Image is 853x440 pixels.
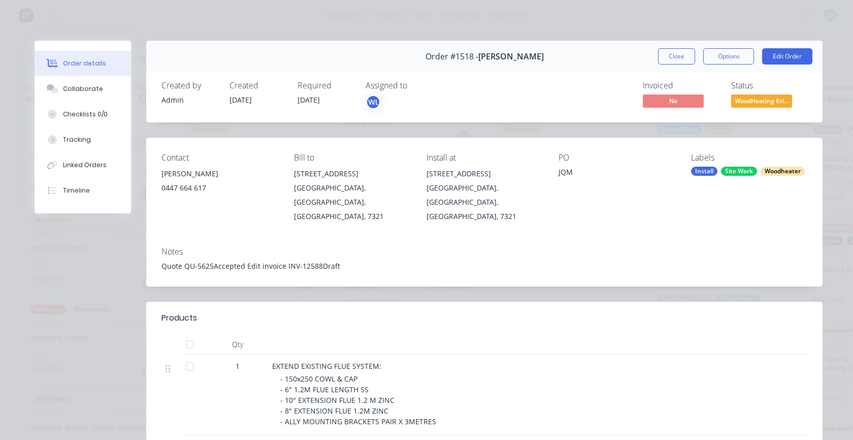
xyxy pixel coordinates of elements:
[731,95,792,107] span: WoodHeating Kri...
[294,167,410,181] div: [STREET_ADDRESS]
[236,361,240,371] span: 1
[35,76,131,102] button: Collaborate
[229,81,285,90] div: Created
[35,102,131,127] button: Checklists 0/0
[426,153,543,163] div: Install at
[426,167,543,181] div: [STREET_ADDRESS]
[294,181,410,224] div: [GEOGRAPHIC_DATA], [GEOGRAPHIC_DATA], [GEOGRAPHIC_DATA], 7321
[272,361,381,371] span: EXTEND EXISTING FLUE SYSTEM:
[366,95,381,110] button: WL
[161,167,278,181] div: [PERSON_NAME]
[35,127,131,152] button: Tracking
[559,167,675,181] div: JQM
[229,95,252,105] span: [DATE]
[161,312,197,324] div: Products
[35,178,131,203] button: Timeline
[298,81,353,90] div: Required
[426,167,543,224] div: [STREET_ADDRESS][GEOGRAPHIC_DATA], [GEOGRAPHIC_DATA], [GEOGRAPHIC_DATA], 7321
[731,81,807,90] div: Status
[425,52,478,61] span: Order #1518 -
[63,110,108,119] div: Checklists 0/0
[161,181,278,195] div: 0447 664 617
[63,161,107,170] div: Linked Orders
[161,95,217,105] div: Admin
[731,95,792,110] button: WoodHeating Kri...
[761,167,805,176] div: Woodheater
[721,167,757,176] div: Site Work
[63,59,106,68] div: Order details
[63,186,90,195] div: Timeline
[366,81,467,90] div: Assigned to
[294,167,410,224] div: [STREET_ADDRESS][GEOGRAPHIC_DATA], [GEOGRAPHIC_DATA], [GEOGRAPHIC_DATA], 7321
[658,48,695,65] button: Close
[691,153,807,163] div: Labels
[426,181,543,224] div: [GEOGRAPHIC_DATA], [GEOGRAPHIC_DATA], [GEOGRAPHIC_DATA], 7321
[63,135,91,144] div: Tracking
[161,247,807,257] div: Notes
[762,48,812,65] button: Edit Order
[280,374,436,426] span: - 150x250 COWL & CAP - 6" 1.2M FLUE LENGTH SS - 10" EXTENSION FLUE 1.2 M ZINC - 8" EXTENSION FLUE...
[559,153,675,163] div: PO
[643,81,719,90] div: Invoiced
[161,81,217,90] div: Created by
[35,51,131,76] button: Order details
[298,95,320,105] span: [DATE]
[643,95,704,107] span: No
[161,261,807,271] div: Quote QU-5625Accepted Edit invoice INV-12588Draft
[161,167,278,199] div: [PERSON_NAME]0447 664 617
[703,48,754,65] button: Options
[207,334,268,355] div: Qty
[691,167,717,176] div: Install
[478,52,544,61] span: [PERSON_NAME]
[161,153,278,163] div: Contact
[294,153,410,163] div: Bill to
[35,152,131,178] button: Linked Orders
[63,84,103,93] div: Collaborate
